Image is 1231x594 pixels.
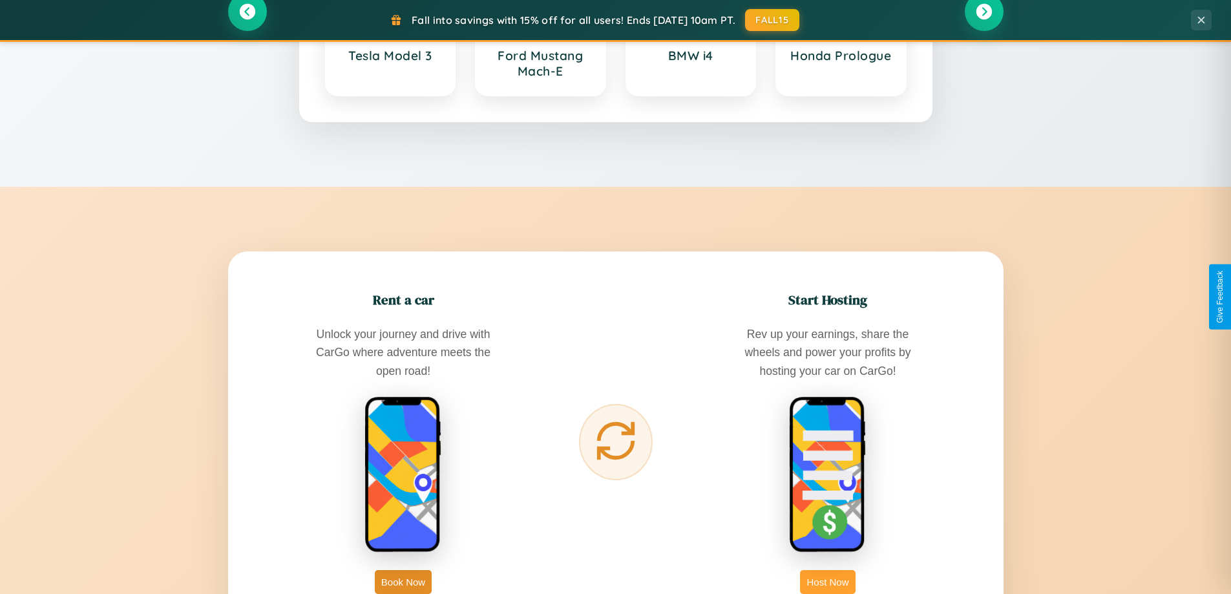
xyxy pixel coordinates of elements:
[412,14,735,27] span: Fall into savings with 15% off for all users! Ends [DATE] 10am PT.
[306,325,500,379] p: Unlock your journey and drive with CarGo where adventure meets the open road!
[364,396,442,554] img: rent phone
[788,290,867,309] h2: Start Hosting
[789,396,867,554] img: host phone
[640,48,742,63] h3: BMW i4
[1215,271,1225,323] div: Give Feedback
[800,570,855,594] button: Host Now
[489,48,592,79] h3: Ford Mustang Mach-E
[339,48,442,63] h3: Tesla Model 3
[731,325,925,379] p: Rev up your earnings, share the wheels and power your profits by hosting your car on CarGo!
[745,9,799,31] button: FALL15
[373,290,434,309] h2: Rent a car
[790,48,892,63] h3: Honda Prologue
[375,570,432,594] button: Book Now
